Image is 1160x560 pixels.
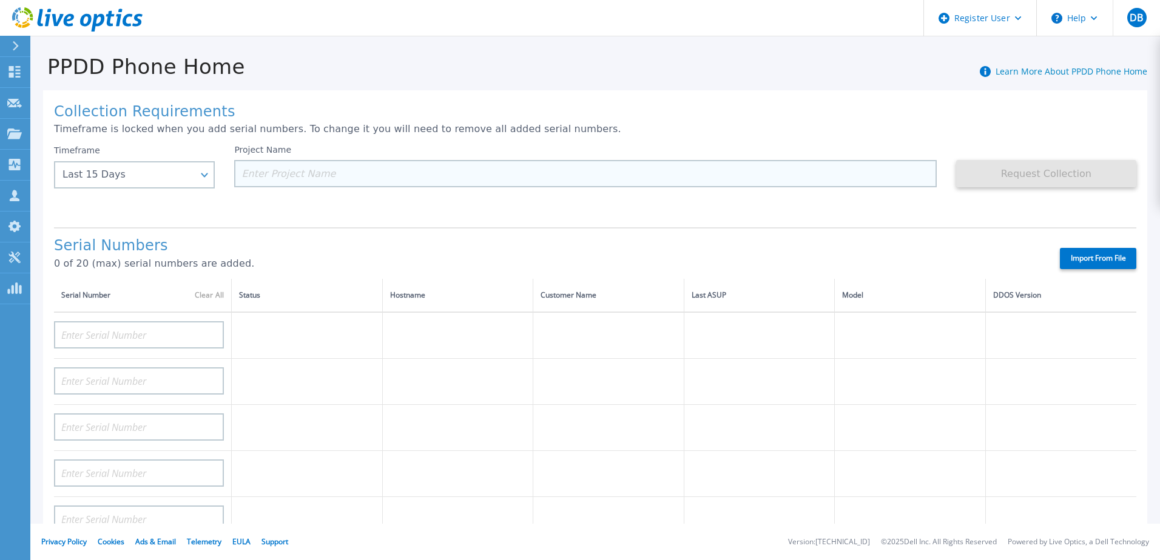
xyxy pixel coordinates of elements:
h1: Collection Requirements [54,104,1136,121]
button: Request Collection [956,160,1136,187]
th: Hostname [382,279,533,312]
li: © 2025 Dell Inc. All Rights Reserved [881,538,997,546]
li: Version: [TECHNICAL_ID] [788,538,870,546]
th: Status [232,279,383,312]
li: Powered by Live Optics, a Dell Technology [1008,538,1149,546]
div: Last 15 Days [62,169,193,180]
a: Privacy Policy [41,536,87,547]
input: Enter Project Name [234,160,936,187]
th: Last ASUP [684,279,835,312]
span: DB [1130,13,1143,22]
a: Telemetry [187,536,221,547]
input: Enter Serial Number [54,321,224,348]
div: Serial Number [61,288,224,302]
a: Cookies [98,536,124,547]
input: Enter Serial Number [54,367,224,395]
th: Model [835,279,986,312]
h1: Serial Numbers [54,238,1039,255]
a: Support [261,536,288,547]
p: Timeframe is locked when you add serial numbers. To change it you will need to remove all added s... [54,124,1136,135]
label: Import From File [1060,248,1136,269]
label: Timeframe [54,145,100,155]
a: EULA [232,536,251,547]
p: 0 of 20 (max) serial numbers are added. [54,258,1039,269]
a: Ads & Email [135,536,176,547]
th: DDOS Version [985,279,1136,312]
a: Learn More About PPDD Phone Home [996,65,1147,77]
input: Enter Serial Number [54,459,224,487]
label: Project Name [234,145,291,154]
th: Customer Name [533,279,684,312]
input: Enter Serial Number [54,505,224,533]
input: Enter Serial Number [54,413,224,441]
h1: PPDD Phone Home [30,55,245,79]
